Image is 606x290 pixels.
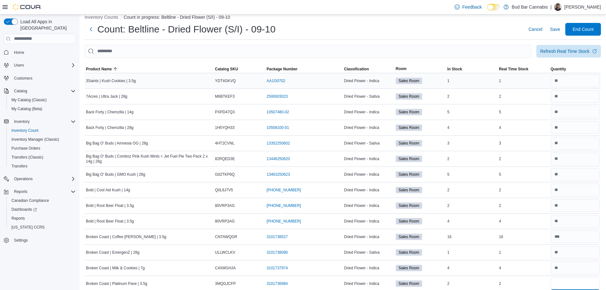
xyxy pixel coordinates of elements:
div: 16 [498,233,549,241]
span: Broken Coast | EmergenZ | 28g [86,250,139,255]
span: Inventory [14,119,30,124]
button: Inventory Counts [85,15,118,20]
a: Inventory Count [9,127,41,134]
span: Sales Room [399,156,419,162]
span: Settings [14,238,28,243]
button: Reports [1,187,78,196]
span: Bold | Root Beer Float | 3.5g [86,203,134,208]
span: Dried Flower - Sativa [344,250,380,255]
p: [PERSON_NAME] [564,3,601,11]
a: Canadian Compliance [9,197,52,204]
button: Customers [1,74,78,83]
span: Sales Room [399,109,419,115]
div: 2 [498,280,549,287]
button: End Count [565,23,601,36]
span: Big Bag O' Buds | Comboz Pink Kush Mints + Jet Fuel Pie Two Pack 2 x 14g | 28g [86,154,212,164]
span: Sales Room [396,156,422,162]
span: Sales Room [399,172,419,177]
span: Customers [11,74,76,82]
span: Catalog [11,87,76,95]
button: Transfers [6,162,78,171]
div: 4 [446,124,498,131]
span: Users [14,63,24,68]
button: Operations [1,174,78,183]
span: Sales Room [399,78,419,84]
span: Catalog SKU [215,67,238,72]
button: Users [11,61,26,69]
span: 82RQED3E [215,156,235,161]
div: 1 [498,249,549,256]
button: Inventory [1,117,78,126]
span: Reports [14,189,27,194]
span: Dried Flower - Indica [344,110,379,115]
span: Sales Room [396,124,422,131]
div: 4 [446,217,498,225]
a: 13463250623 [267,172,290,177]
span: Sales Room [399,140,419,146]
span: My Catalog (Classic) [11,97,47,103]
button: My Catalog (Beta) [6,104,78,113]
span: Dried Flower - Sativa [344,141,380,146]
div: 5 [498,108,549,116]
span: C4XMGHJA [215,265,236,271]
div: 2 [446,202,498,209]
button: Canadian Compliance [6,196,78,205]
span: Quantity [551,67,566,72]
button: Classification [343,65,394,73]
span: Cancel [528,26,542,32]
span: Real Time Stock [499,67,528,72]
span: Sales Room [396,265,422,271]
button: Inventory Count [6,126,78,135]
span: Broken Coast | Platinum Pave | 3.5g [86,281,147,286]
button: Operations [11,175,35,183]
span: Dried Flower - Indica [344,203,379,208]
div: 2 [498,93,549,100]
span: Sales Room [396,249,422,256]
a: Home [11,49,27,56]
span: Reports [11,216,25,221]
span: [US_STATE] CCRS [11,225,45,230]
a: 3101738080 [267,250,288,255]
a: [US_STATE] CCRS [9,223,47,231]
button: Home [1,48,78,57]
span: Users [11,61,76,69]
div: 2 [498,202,549,209]
span: Broken Coast | Coffee [PERSON_NAME] | 3.5g [86,234,166,239]
a: Dashboards [6,205,78,214]
span: Sales Room [396,93,422,100]
span: In Stock [447,67,462,72]
span: Sales Room [396,218,422,224]
span: Transfers [11,164,27,169]
span: Transfers (Classic) [9,153,76,161]
a: Transfers (Classic) [9,153,46,161]
span: Transfers (Classic) [11,155,43,160]
span: Q0L6J7V5 [215,187,233,193]
button: Purchase Orders [6,144,78,153]
span: My Catalog (Beta) [11,106,42,111]
button: Inventory Manager (Classic) [6,135,78,144]
span: Canadian Compliance [9,197,76,204]
button: Cancel [526,23,545,36]
button: Catalog [11,87,30,95]
span: Sales Room [399,94,419,99]
span: Operations [14,176,33,181]
a: 3101738527 [267,234,288,239]
span: Room [396,66,407,71]
span: Classification [344,67,369,72]
span: Inventory Count [11,128,38,133]
span: PXPD47Q3 [215,110,235,115]
span: Save [550,26,560,32]
button: Inventory [11,118,32,125]
img: Cova [13,4,41,10]
span: My Catalog (Beta) [9,105,76,113]
div: 2 [498,155,549,163]
span: Dried Flower - Indica [344,125,379,130]
span: 7Acres | Ultra Jack | 28g [86,94,127,99]
span: Washington CCRS [9,223,76,231]
nav: An example of EuiBreadcrumbs [85,14,601,22]
span: Sales Room [396,109,422,115]
span: Dried Flower - Indica [344,156,379,161]
span: Home [14,50,24,55]
span: Inventory Manager (Classic) [9,136,76,143]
